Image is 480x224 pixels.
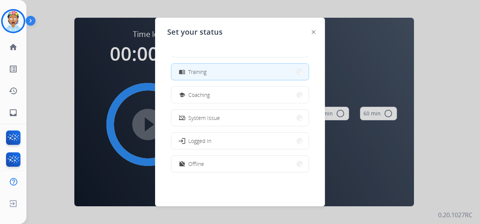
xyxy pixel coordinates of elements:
[9,64,18,74] mat-icon: list_alt
[167,27,223,37] span: Set your status
[171,133,309,149] button: Logged In
[171,110,309,126] button: System Issue
[3,11,24,32] img: avatar
[188,114,220,122] span: System Issue
[171,156,309,172] button: Offline
[188,160,204,168] span: Offline
[312,30,315,34] img: close-button
[179,161,185,167] mat-icon: work_off
[178,137,186,144] mat-icon: login
[179,115,185,121] mat-icon: phonelink_off
[188,91,210,99] span: Coaching
[9,43,18,52] mat-icon: home
[438,210,472,219] p: 0.20.1027RC
[171,87,309,103] button: Coaching
[188,137,211,145] span: Logged In
[188,68,206,76] span: Training
[9,86,18,95] mat-icon: history
[171,64,309,80] button: Training
[9,108,18,117] mat-icon: inbox
[179,92,185,98] mat-icon: school
[179,69,185,75] mat-icon: menu_book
